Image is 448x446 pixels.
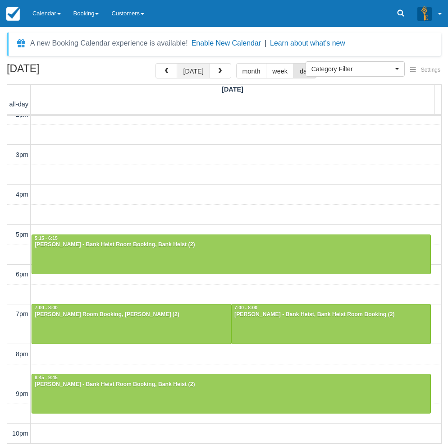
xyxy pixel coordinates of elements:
span: 7pm [16,310,28,317]
div: [PERSON_NAME] Room Booking, [PERSON_NAME] (2) [34,311,229,318]
h2: [DATE] [7,63,121,80]
button: Enable New Calendar [192,39,261,48]
span: 4pm [16,191,28,198]
span: 8:45 - 9:45 [35,375,58,380]
span: 7:00 - 8:00 [234,305,257,310]
div: A new Booking Calendar experience is available! [30,38,188,49]
span: all-day [9,101,28,108]
a: 7:00 - 8:00[PERSON_NAME] Room Booking, [PERSON_NAME] (2) [32,304,231,344]
span: 10pm [12,430,28,437]
div: [PERSON_NAME] - Bank Heist Room Booking, Bank Heist (2) [34,381,428,388]
a: 5:15 - 6:15[PERSON_NAME] - Bank Heist Room Booking, Bank Heist (2) [32,234,431,274]
span: 5pm [16,231,28,238]
button: week [266,63,294,78]
button: Settings [405,64,446,77]
img: A3 [417,6,432,21]
a: Learn about what's new [270,39,345,47]
span: 3pm [16,151,28,158]
span: [DATE] [222,86,243,93]
img: checkfront-main-nav-mini-logo.png [6,7,20,21]
span: 8pm [16,350,28,358]
button: [DATE] [177,63,210,78]
span: Settings [421,67,440,73]
a: 8:45 - 9:45[PERSON_NAME] - Bank Heist Room Booking, Bank Heist (2) [32,374,431,414]
button: month [236,63,267,78]
span: 5:15 - 6:15 [35,236,58,241]
a: 7:00 - 8:00[PERSON_NAME] - Bank Heist, Bank Heist Room Booking (2) [231,304,431,344]
span: 7:00 - 8:00 [35,305,58,310]
span: Category Filter [311,64,393,74]
span: 6pm [16,271,28,278]
span: 9pm [16,390,28,397]
span: | [265,39,266,47]
div: [PERSON_NAME] - Bank Heist, Bank Heist Room Booking (2) [234,311,428,318]
button: Category Filter [306,61,405,77]
div: [PERSON_NAME] - Bank Heist Room Booking, Bank Heist (2) [34,241,428,248]
button: day [293,63,316,78]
